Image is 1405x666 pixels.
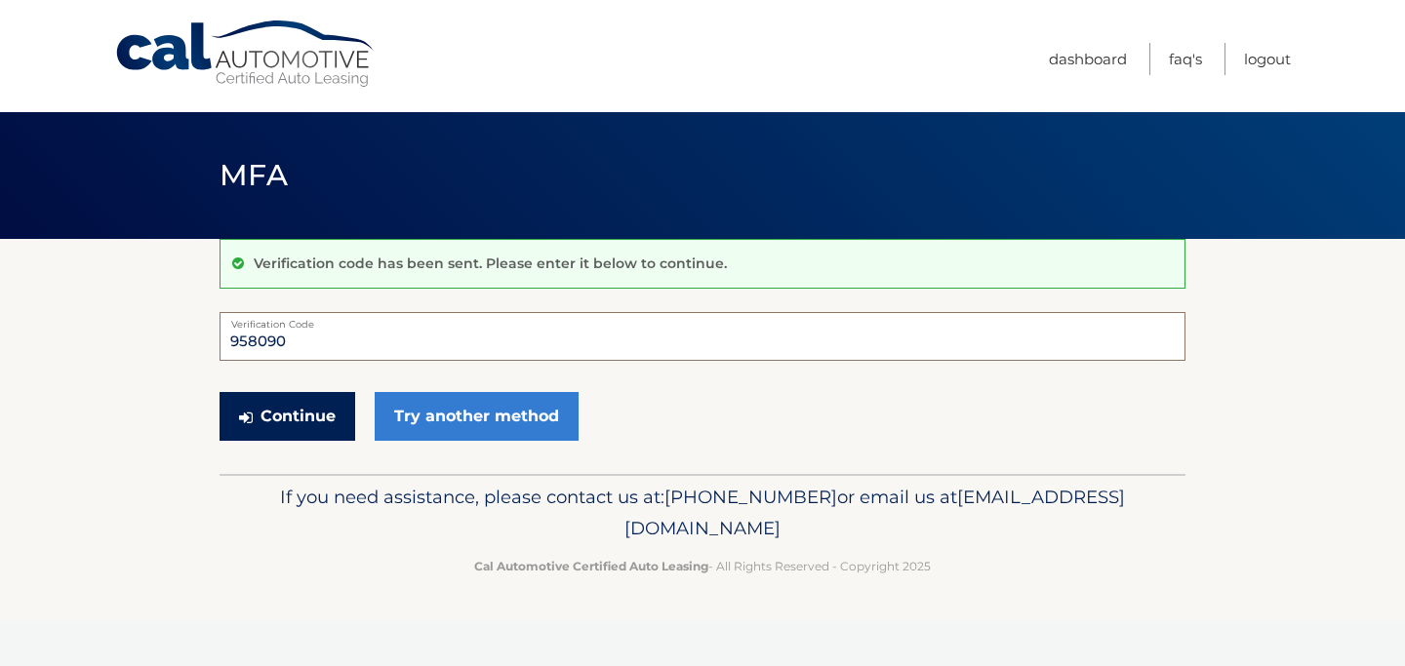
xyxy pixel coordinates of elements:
[232,556,1173,576] p: - All Rights Reserved - Copyright 2025
[624,486,1125,539] span: [EMAIL_ADDRESS][DOMAIN_NAME]
[254,255,727,272] p: Verification code has been sent. Please enter it below to continue.
[220,312,1185,328] label: Verification Code
[375,392,579,441] a: Try another method
[664,486,837,508] span: [PHONE_NUMBER]
[1169,43,1202,75] a: FAQ's
[220,312,1185,361] input: Verification Code
[474,559,708,573] strong: Cal Automotive Certified Auto Leasing
[220,157,288,193] span: MFA
[232,482,1173,544] p: If you need assistance, please contact us at: or email us at
[220,392,355,441] button: Continue
[114,20,378,89] a: Cal Automotive
[1049,43,1127,75] a: Dashboard
[1244,43,1291,75] a: Logout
